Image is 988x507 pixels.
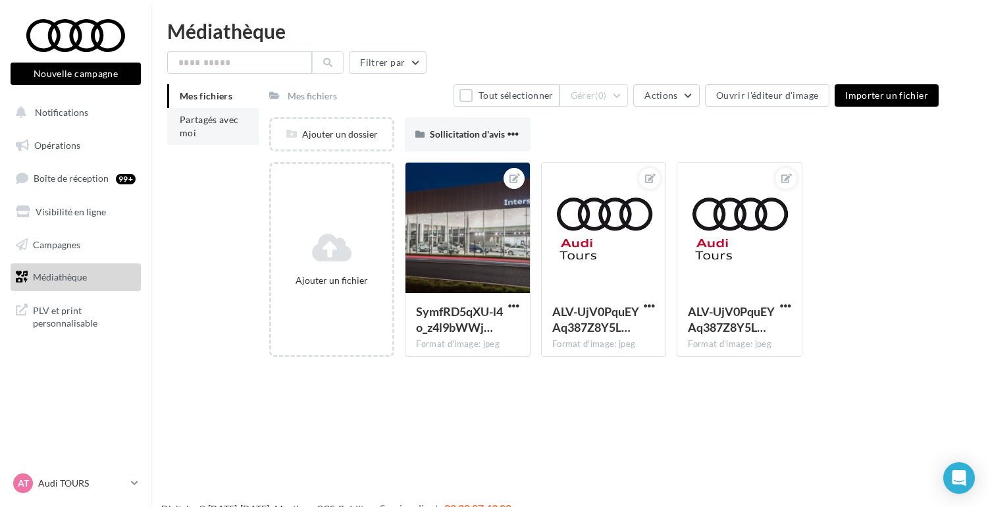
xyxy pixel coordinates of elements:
[11,63,141,85] button: Nouvelle campagne
[11,471,141,496] a: AT Audi TOURS
[688,338,791,350] div: Format d'image: jpeg
[595,90,606,101] span: (0)
[552,304,639,334] span: ALV-UjV0PquEYAq387Z8Y5LcOD3A3ULdNtDThxbmal2XAIJtu4H1YvEC
[276,274,388,287] div: Ajouter un fichier
[633,84,699,107] button: Actions
[180,90,232,101] span: Mes fichiers
[8,132,143,159] a: Opérations
[705,84,829,107] button: Ouvrir l'éditeur d'image
[8,99,138,126] button: Notifications
[552,338,656,350] div: Format d'image: jpeg
[38,477,126,490] p: Audi TOURS
[33,302,136,330] span: PLV et print personnalisable
[8,296,143,335] a: PLV et print personnalisable
[167,21,972,41] div: Médiathèque
[416,304,503,334] span: SymfRD5qXU-l4o_z4l9bWWj8X63XL6nkkVagiRPT5-jk4W_F9YBiE1RTdppKadZxwtxuYYkof3j8bwjy0w=s0
[943,462,975,494] div: Open Intercom Messenger
[271,128,393,141] div: Ajouter un dossier
[34,140,80,151] span: Opérations
[688,304,775,334] span: ALV-UjV0PquEYAq387Z8Y5LcOD3A3ULdNtDThxbmal2XAIJtu4H1YvEC
[8,198,143,226] a: Visibilité en ligne
[644,90,677,101] span: Actions
[559,84,629,107] button: Gérer(0)
[288,90,337,103] div: Mes fichiers
[35,107,88,118] span: Notifications
[36,206,106,217] span: Visibilité en ligne
[8,231,143,259] a: Campagnes
[845,90,928,101] span: Importer un fichier
[416,338,519,350] div: Format d'image: jpeg
[430,128,505,140] span: Sollicitation d'avis
[835,84,939,107] button: Importer un fichier
[116,174,136,184] div: 99+
[8,164,143,192] a: Boîte de réception99+
[349,51,427,74] button: Filtrer par
[33,238,80,250] span: Campagnes
[454,84,559,107] button: Tout sélectionner
[34,173,109,184] span: Boîte de réception
[180,114,239,138] span: Partagés avec moi
[33,271,87,282] span: Médiathèque
[8,263,143,291] a: Médiathèque
[18,477,29,490] span: AT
